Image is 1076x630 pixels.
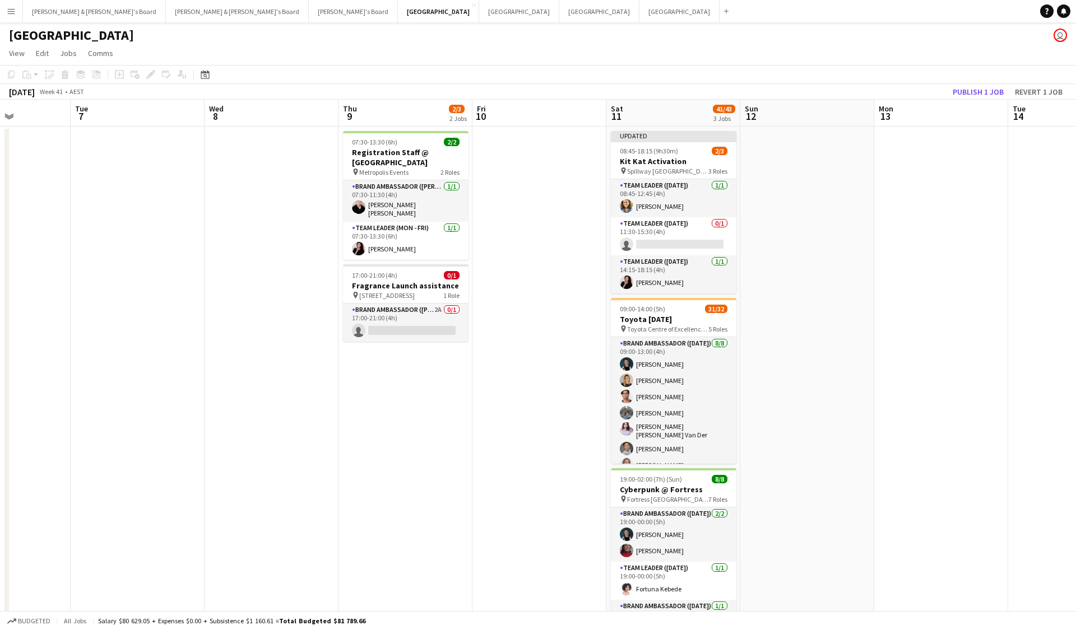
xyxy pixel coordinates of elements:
[4,46,29,60] a: View
[359,291,415,300] span: [STREET_ADDRESS]
[166,1,309,22] button: [PERSON_NAME] & [PERSON_NAME]'s Board
[611,104,623,114] span: Sat
[708,325,727,333] span: 5 Roles
[1013,104,1026,114] span: Tue
[611,131,736,140] div: Updated
[343,104,357,114] span: Thu
[440,168,460,176] span: 2 Roles
[36,48,49,58] span: Edit
[1054,29,1067,42] app-user-avatar: Jenny Tu
[343,222,469,260] app-card-role: Team Leader (Mon - Fri)1/107:30-13:30 (6h)[PERSON_NAME]
[75,104,88,114] span: Tue
[359,168,409,176] span: Metropolis Events
[23,1,166,22] button: [PERSON_NAME] & [PERSON_NAME]'s Board
[477,104,486,114] span: Fri
[611,217,736,255] app-card-role: Team Leader ([DATE])0/111:30-15:30 (4h)
[98,617,365,625] div: Salary $80 629.05 + Expenses $0.00 + Subsistence $1 160.61 =
[712,147,727,155] span: 2/3
[713,105,735,113] span: 41/43
[88,48,113,58] span: Comms
[1011,110,1026,123] span: 14
[398,1,479,22] button: [GEOGRAPHIC_DATA]
[877,110,893,123] span: 13
[708,495,727,503] span: 7 Roles
[479,1,559,22] button: [GEOGRAPHIC_DATA]
[559,1,639,22] button: [GEOGRAPHIC_DATA]
[444,271,460,279] span: 0/1
[1010,85,1067,99] button: Revert 1 job
[611,179,736,217] app-card-role: Team Leader ([DATE])1/108:45-12:45 (4h)[PERSON_NAME]
[69,87,84,96] div: AEST
[352,271,397,279] span: 17:00-21:00 (4h)
[712,475,727,483] span: 8/8
[611,298,736,464] app-job-card: 09:00-14:00 (5h)31/32Toyota [DATE] Toyota Centre of Excellence - [GEOGRAPHIC_DATA]5 RolesBrand Am...
[60,48,77,58] span: Jobs
[745,104,758,114] span: Sun
[6,615,52,627] button: Budgeted
[9,48,25,58] span: View
[9,86,35,97] div: [DATE]
[611,131,736,293] app-job-card: Updated08:45-18:15 (9h30m)2/3Kit Kat Activation Spillway [GEOGRAPHIC_DATA] - [GEOGRAPHIC_DATA]3 R...
[449,114,467,123] div: 2 Jobs
[18,617,50,625] span: Budgeted
[444,138,460,146] span: 2/2
[343,281,469,291] h3: Fragrance Launch assistance
[743,110,758,123] span: 12
[343,180,469,222] app-card-role: Brand Ambassador ([PERSON_NAME])1/107:30-11:30 (4h)[PERSON_NAME] [PERSON_NAME]
[9,27,134,44] h1: [GEOGRAPHIC_DATA]
[620,147,678,155] span: 08:45-18:15 (9h30m)
[73,110,88,123] span: 7
[627,325,708,333] span: Toyota Centre of Excellence - [GEOGRAPHIC_DATA]
[611,156,736,166] h3: Kit Kat Activation
[611,337,736,492] app-card-role: Brand Ambassador ([DATE])8/809:00-13:00 (4h)[PERSON_NAME][PERSON_NAME][PERSON_NAME][PERSON_NAME][...
[84,46,118,60] a: Comms
[31,46,53,60] a: Edit
[611,255,736,293] app-card-role: Team Leader ([DATE])1/114:15-18:15 (4h)[PERSON_NAME]
[713,114,735,123] div: 3 Jobs
[948,85,1008,99] button: Publish 1 job
[207,110,224,123] span: 8
[37,87,65,96] span: Week 41
[341,110,357,123] span: 9
[705,305,727,313] span: 31/32
[620,475,682,483] span: 19:00-02:00 (7h) (Sun)
[475,110,486,123] span: 10
[279,617,365,625] span: Total Budgeted $81 789.66
[611,314,736,324] h3: Toyota [DATE]
[609,110,623,123] span: 11
[639,1,720,22] button: [GEOGRAPHIC_DATA]
[343,131,469,260] app-job-card: 07:30-13:30 (6h)2/2Registration Staff @ [GEOGRAPHIC_DATA] Metropolis Events2 RolesBrand Ambassado...
[209,104,224,114] span: Wed
[611,562,736,600] app-card-role: Team Leader ([DATE])1/119:00-00:00 (5h)Fortuna Kebede
[449,105,465,113] span: 2/3
[343,147,469,167] h3: Registration Staff @ [GEOGRAPHIC_DATA]
[352,138,397,146] span: 07:30-13:30 (6h)
[879,104,893,114] span: Mon
[708,167,727,175] span: 3 Roles
[627,167,708,175] span: Spillway [GEOGRAPHIC_DATA] - [GEOGRAPHIC_DATA]
[611,484,736,494] h3: Cyberpunk @ Fortress
[627,495,708,503] span: Fortress [GEOGRAPHIC_DATA]
[55,46,81,60] a: Jobs
[620,305,665,313] span: 09:00-14:00 (5h)
[309,1,398,22] button: [PERSON_NAME]'s Board
[62,617,89,625] span: All jobs
[343,304,469,342] app-card-role: Brand Ambassador ([PERSON_NAME])2A0/117:00-21:00 (4h)
[611,507,736,562] app-card-role: Brand Ambassador ([DATE])2/219:00-00:00 (5h)[PERSON_NAME][PERSON_NAME]
[443,291,460,300] span: 1 Role
[343,264,469,342] app-job-card: 17:00-21:00 (4h)0/1Fragrance Launch assistance [STREET_ADDRESS]1 RoleBrand Ambassador ([PERSON_NA...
